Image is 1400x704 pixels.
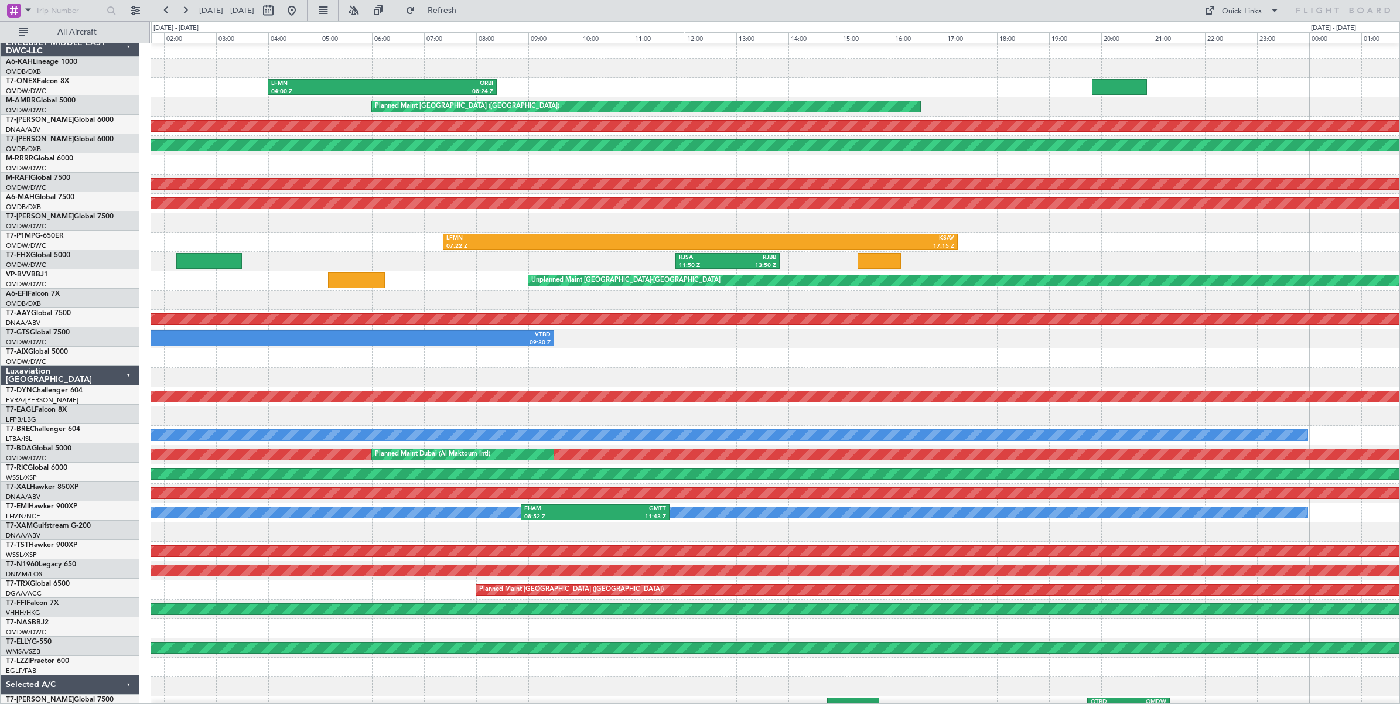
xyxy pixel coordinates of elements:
[6,233,64,240] a: T7-P1MPG-650ER
[6,570,42,579] a: DNMM/LOS
[6,503,77,510] a: T7-EMIHawker 900XP
[6,213,74,220] span: T7-[PERSON_NAME]
[153,23,199,33] div: [DATE] - [DATE]
[13,23,127,42] button: All Aircraft
[6,348,68,356] a: T7-AIXGlobal 5000
[446,242,700,251] div: 07:22 Z
[271,88,383,96] div: 04:00 Z
[6,696,114,703] a: T7-[PERSON_NAME]Global 7500
[841,32,893,43] div: 15:00
[6,194,74,201] a: A6-MAHGlobal 7500
[6,696,74,703] span: T7-[PERSON_NAME]
[6,271,31,278] span: VP-BVV
[6,271,48,278] a: VP-BVVBBJ1
[30,28,124,36] span: All Aircraft
[400,1,470,20] button: Refresh
[375,98,559,115] div: Planned Maint [GEOGRAPHIC_DATA] ([GEOGRAPHIC_DATA])
[531,272,721,289] div: Unplanned Maint [GEOGRAPHIC_DATA]-[GEOGRAPHIC_DATA]
[6,435,32,443] a: LTBA/ISL
[6,175,30,182] span: M-RAFI
[6,484,78,491] a: T7-XALHawker 850XP
[6,117,114,124] a: T7-[PERSON_NAME]Global 6000
[6,155,73,162] a: M-RRRRGlobal 6000
[6,136,74,143] span: T7-[PERSON_NAME]
[6,647,40,656] a: WMSA/SZB
[6,164,46,173] a: OMDW/DWC
[6,415,36,424] a: LFPB/LBG
[6,299,41,308] a: OMDB/DXB
[6,503,29,510] span: T7-EMI
[216,32,268,43] div: 03:00
[375,446,490,463] div: Planned Maint Dubai (Al Maktoum Intl)
[700,242,954,251] div: 17:15 Z
[6,638,32,645] span: T7-ELLY
[6,310,31,317] span: T7-AAY
[6,464,67,471] a: T7-RICGlobal 6000
[6,222,46,231] a: OMDW/DWC
[372,32,424,43] div: 06:00
[479,581,664,599] div: Planned Maint [GEOGRAPHIC_DATA] ([GEOGRAPHIC_DATA])
[6,233,35,240] span: T7-P1MP
[328,331,550,339] div: VTBD
[6,484,30,491] span: T7-XAL
[679,262,728,270] div: 11:50 Z
[6,125,40,134] a: DNAA/ABV
[6,194,35,201] span: A6-MAH
[382,80,493,88] div: ORBI
[320,32,372,43] div: 05:00
[633,32,685,43] div: 11:00
[6,464,28,471] span: T7-RIC
[6,531,40,540] a: DNAA/ABV
[106,331,328,339] div: YMML
[6,454,46,463] a: OMDW/DWC
[6,261,46,269] a: OMDW/DWC
[685,32,737,43] div: 12:00
[1049,32,1101,43] div: 19:00
[6,291,60,298] a: A6-EFIFalcon 7X
[6,387,32,394] span: T7-DYN
[6,329,30,336] span: T7-GTS
[6,580,70,587] a: T7-TRXGlobal 6500
[581,32,633,43] div: 10:00
[6,406,67,413] a: T7-EAGLFalcon 8X
[476,32,528,43] div: 08:00
[6,338,46,347] a: OMDW/DWC
[6,473,37,482] a: WSSL/XSP
[6,329,70,336] a: T7-GTSGlobal 7500
[524,513,595,521] div: 08:52 Z
[893,32,945,43] div: 16:00
[736,32,788,43] div: 13:00
[6,319,40,327] a: DNAA/ABV
[6,580,30,587] span: T7-TRX
[6,542,29,549] span: T7-TST
[1153,32,1205,43] div: 21:00
[6,252,70,259] a: T7-FHXGlobal 5000
[6,348,28,356] span: T7-AIX
[382,88,493,96] div: 08:24 Z
[6,78,69,85] a: T7-ONEXFalcon 8X
[6,59,33,66] span: A6-KAH
[6,445,32,452] span: T7-BDA
[6,291,28,298] span: A6-EFI
[6,561,76,568] a: T7-N1960Legacy 650
[6,493,40,501] a: DNAA/ABV
[6,87,46,95] a: OMDW/DWC
[6,512,40,521] a: LFMN/NCE
[6,426,80,433] a: T7-BREChallenger 604
[1205,32,1257,43] div: 22:00
[6,600,59,607] a: T7-FFIFalcon 7X
[1309,32,1361,43] div: 00:00
[268,32,320,43] div: 04:00
[424,32,476,43] div: 07:00
[164,32,216,43] div: 02:00
[679,254,728,262] div: RJSA
[6,522,91,529] a: T7-XAMGulfstream G-200
[6,658,30,665] span: T7-LZZI
[728,254,776,262] div: RJBB
[6,213,114,220] a: T7-[PERSON_NAME]Global 7500
[6,542,77,549] a: T7-TSTHawker 900XP
[6,241,46,250] a: OMDW/DWC
[6,252,30,259] span: T7-FHX
[6,97,36,104] span: M-AMBR
[6,145,41,153] a: OMDB/DXB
